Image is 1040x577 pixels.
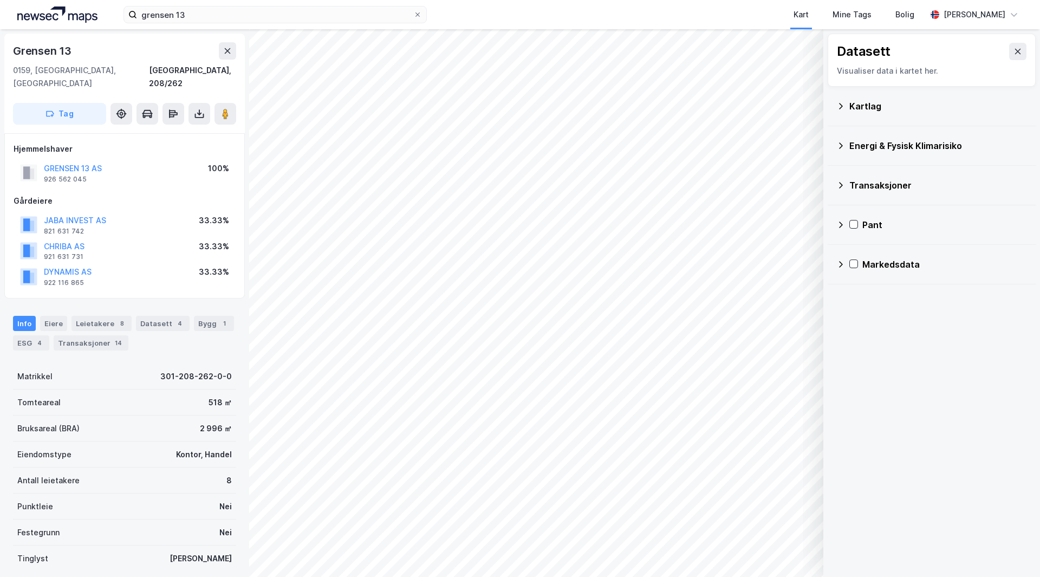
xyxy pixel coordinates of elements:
div: Bruksareal (BRA) [17,422,80,435]
div: Hjemmelshaver [14,142,236,155]
div: 8 [226,474,232,487]
div: Eiendomstype [17,448,71,461]
div: Kartlag [849,100,1027,113]
div: [PERSON_NAME] [944,8,1005,21]
div: Antall leietakere [17,474,80,487]
div: Mine Tags [833,8,872,21]
div: Leietakere [71,316,132,331]
div: Datasett [837,43,890,60]
input: Søk på adresse, matrikkel, gårdeiere, leietakere eller personer [137,7,413,23]
div: Eiere [40,316,67,331]
div: 33.33% [199,214,229,227]
div: 8 [116,318,127,329]
div: 2 996 ㎡ [200,422,232,435]
div: [PERSON_NAME] [170,552,232,565]
div: 14 [113,338,124,348]
iframe: Chat Widget [986,525,1040,577]
div: [GEOGRAPHIC_DATA], 208/262 [149,64,236,90]
div: Energi & Fysisk Klimarisiko [849,139,1027,152]
div: 821 631 742 [44,227,84,236]
div: 100% [208,162,229,175]
div: 33.33% [199,240,229,253]
div: 926 562 045 [44,175,87,184]
div: Grensen 13 [13,42,74,60]
div: Tinglyst [17,552,48,565]
div: ESG [13,335,49,351]
div: 922 116 865 [44,278,84,287]
div: Kontor, Handel [176,448,232,461]
div: 518 ㎡ [209,396,232,409]
div: Nei [219,500,232,513]
div: 1 [219,318,230,329]
div: Bygg [194,316,234,331]
div: 301-208-262-0-0 [160,370,232,383]
div: 33.33% [199,265,229,278]
button: Tag [13,103,106,125]
div: Gårdeiere [14,195,236,208]
div: 4 [174,318,185,329]
div: Punktleie [17,500,53,513]
div: Kart [794,8,809,21]
div: Tomteareal [17,396,61,409]
div: Markedsdata [862,258,1027,271]
div: 4 [34,338,45,348]
div: Transaksjoner [849,179,1027,192]
img: logo.a4113a55bc3d86da70a041830d287a7e.svg [17,7,97,23]
div: Info [13,316,36,331]
div: Datasett [136,316,190,331]
div: Kontrollprogram for chat [986,525,1040,577]
div: Nei [219,526,232,539]
div: Visualiser data i kartet her. [837,64,1026,77]
div: 921 631 731 [44,252,83,261]
div: 0159, [GEOGRAPHIC_DATA], [GEOGRAPHIC_DATA] [13,64,149,90]
div: Bolig [895,8,914,21]
div: Festegrunn [17,526,60,539]
div: Transaksjoner [54,335,128,351]
div: Matrikkel [17,370,53,383]
div: Pant [862,218,1027,231]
